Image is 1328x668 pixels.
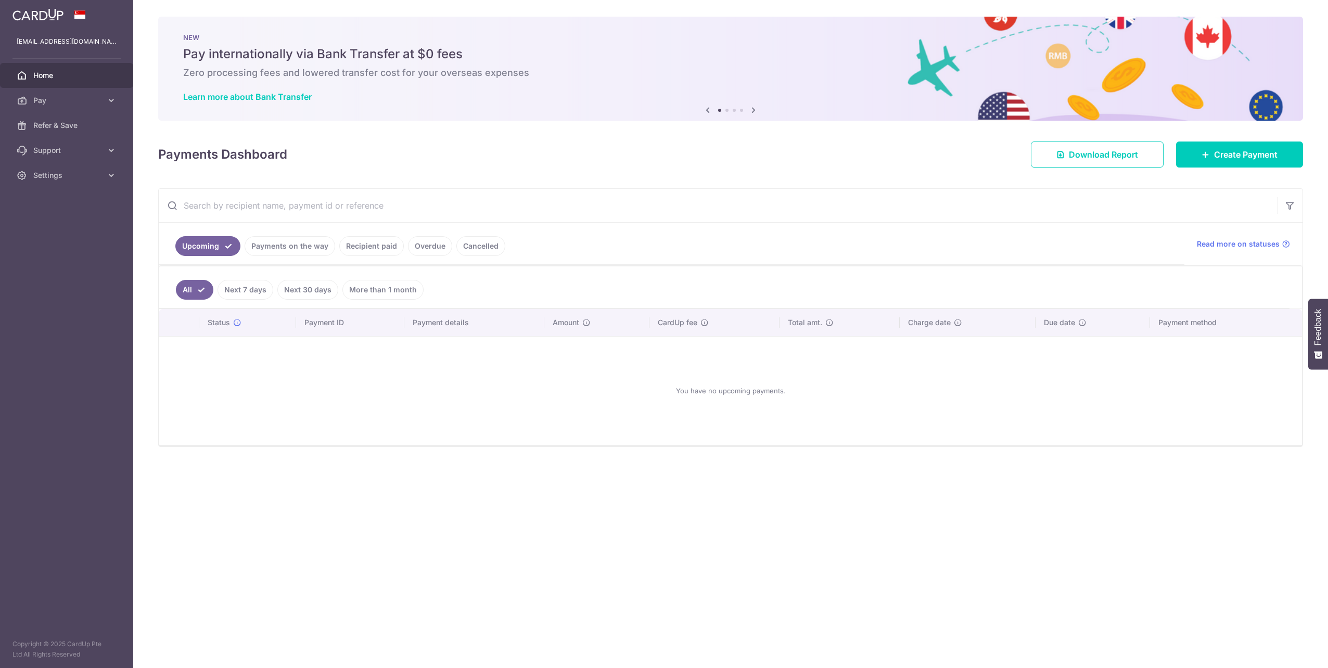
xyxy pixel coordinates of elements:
a: Download Report [1031,142,1164,168]
span: Feedback [1313,309,1323,345]
a: All [176,280,213,300]
a: Recipient paid [339,236,404,256]
th: Payment details [404,309,544,336]
span: Settings [33,170,102,181]
span: Home [33,70,102,81]
p: NEW [183,33,1278,42]
span: Total amt. [788,317,822,328]
span: Download Report [1069,148,1138,161]
h6: Zero processing fees and lowered transfer cost for your overseas expenses [183,67,1278,79]
a: Payments on the way [245,236,335,256]
a: Overdue [408,236,452,256]
span: Charge date [908,317,951,328]
span: Refer & Save [33,120,102,131]
a: Next 30 days [277,280,338,300]
h5: Pay internationally via Bank Transfer at $0 fees [183,46,1278,62]
a: Cancelled [456,236,505,256]
h4: Payments Dashboard [158,145,287,164]
span: Status [208,317,230,328]
span: Support [33,145,102,156]
span: Pay [33,95,102,106]
span: Amount [553,317,579,328]
iframe: Opens a widget where you can find more information [1261,637,1318,663]
div: You have no upcoming payments. [172,345,1289,436]
a: Next 7 days [218,280,273,300]
a: Upcoming [175,236,240,256]
button: Feedback - Show survey [1308,299,1328,369]
a: Create Payment [1176,142,1303,168]
span: Read more on statuses [1197,239,1280,249]
th: Payment method [1150,309,1302,336]
span: CardUp fee [658,317,697,328]
a: More than 1 month [342,280,424,300]
img: Bank transfer banner [158,17,1303,121]
th: Payment ID [296,309,404,336]
p: [EMAIL_ADDRESS][DOMAIN_NAME] [17,36,117,47]
input: Search by recipient name, payment id or reference [159,189,1278,222]
a: Learn more about Bank Transfer [183,92,312,102]
a: Read more on statuses [1197,239,1290,249]
span: Due date [1044,317,1075,328]
img: CardUp [12,8,63,21]
span: Create Payment [1214,148,1278,161]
